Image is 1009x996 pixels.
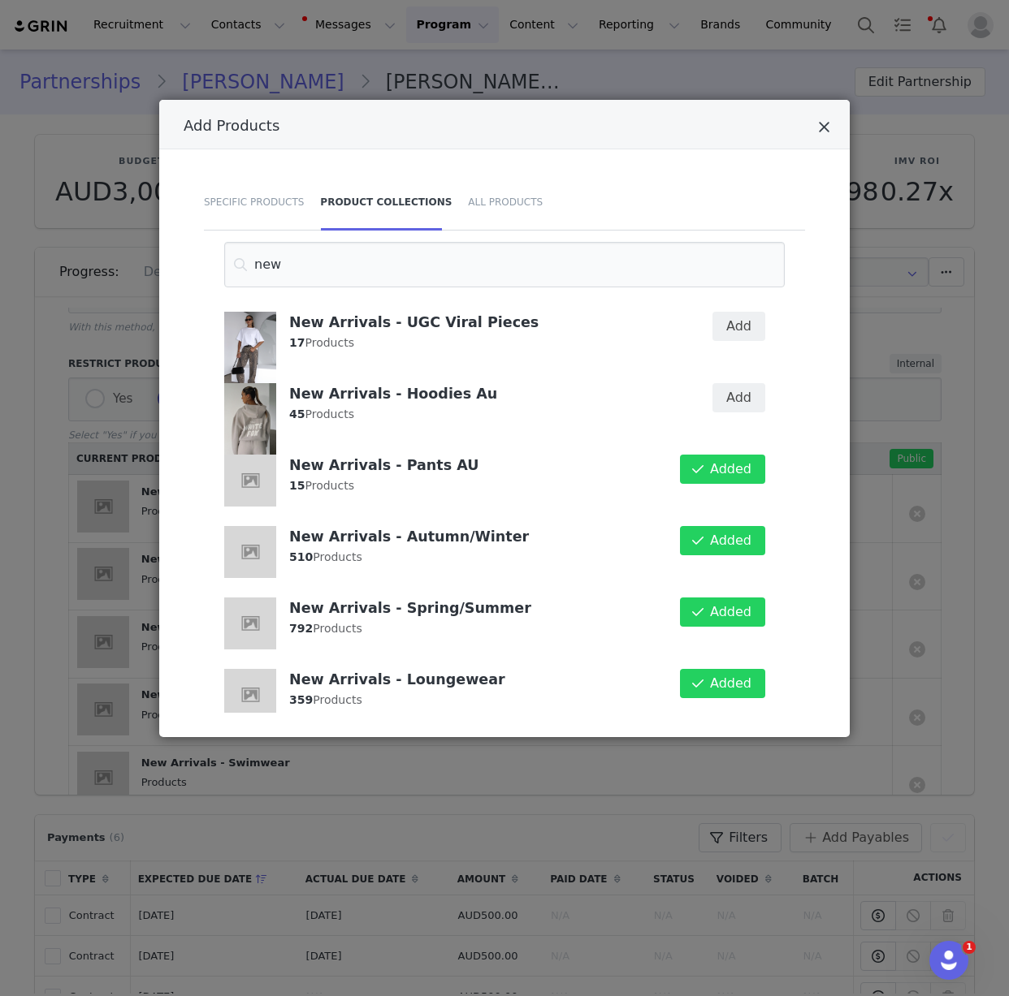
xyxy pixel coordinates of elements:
strong: 15 [289,479,305,492]
strong: 510 [289,550,313,563]
div: Products [289,312,672,352]
img: placeholder-square.jpeg [224,455,276,507]
h4: New Arrivals - UGC Viral Pieces [289,312,672,331]
h4: New Arrivals - Autumn/Winter [289,526,672,545]
span: 1 [963,941,976,954]
div: Products [289,455,672,495]
img: placeholder-square.jpeg [224,669,276,721]
span: Added [710,459,751,479]
div: Products [289,597,672,638]
img: placeholder-square.jpeg [224,597,276,649]
button: Added [680,526,765,555]
img: placeholder-square.jpeg [224,526,276,578]
strong: 17 [289,336,305,349]
div: Add Products [159,100,850,737]
div: Products [289,669,672,709]
h4: New Arrivals - Loungewear [289,669,672,688]
span: Added [710,602,751,622]
div: Products [289,526,672,567]
h4: New Arrivals - Pants AU [289,455,672,474]
img: dfe1696e-ae12-49c3-a498-369852844222.png [224,312,276,393]
button: Added [680,597,765,627]
button: Add [712,383,765,412]
button: Add [712,312,765,341]
strong: 792 [289,622,313,635]
strong: 359 [289,693,313,706]
iframe: Intercom live chat [929,941,968,980]
span: Added [710,531,751,550]
h4: New Arrivals - Spring/Summer [289,597,672,617]
body: Rich Text Area. Press ALT-0 for help. [13,13,563,31]
strong: 45 [289,407,305,420]
button: Added [680,669,765,698]
div: Products [289,383,672,424]
h4: New Arrivals - Hoodies Au [289,383,672,403]
button: Added [680,455,765,484]
span: Added [710,674,751,693]
img: 05a73f93-357a-4f00-acf3-3d36b61885f7.png [224,383,276,464]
